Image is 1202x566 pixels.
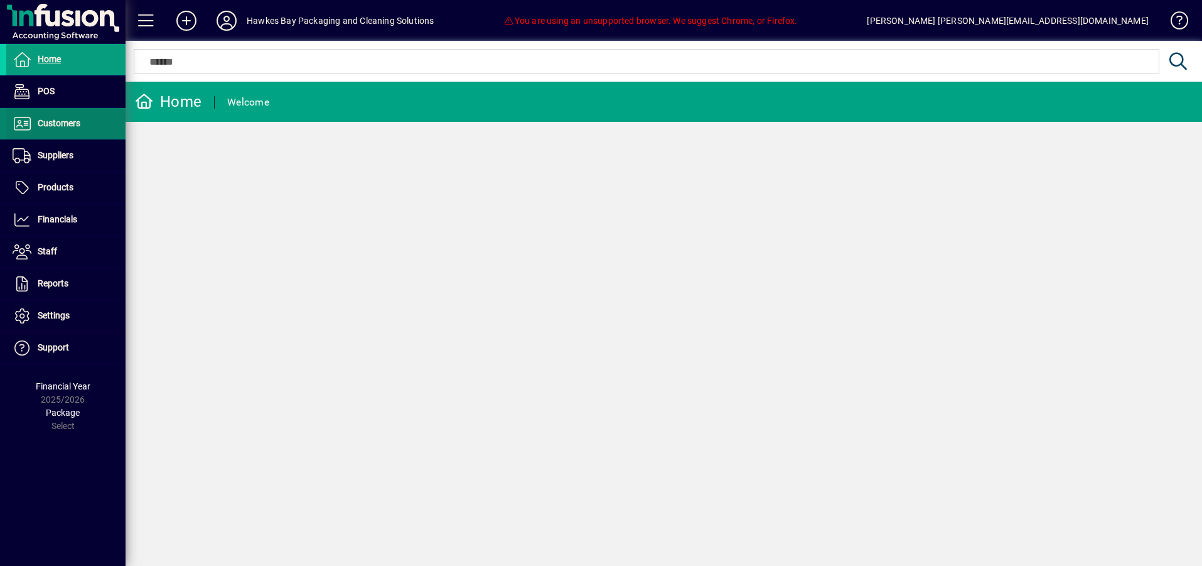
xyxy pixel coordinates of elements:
a: Financials [6,204,126,236]
span: POS [38,86,55,96]
div: [PERSON_NAME] [PERSON_NAME][EMAIL_ADDRESS][DOMAIN_NAME] [867,11,1149,31]
span: Financial Year [36,381,90,391]
button: Add [166,9,207,32]
button: Profile [207,9,247,32]
span: Package [46,408,80,418]
a: Staff [6,236,126,268]
a: Customers [6,108,126,139]
a: Suppliers [6,140,126,171]
span: Support [38,342,69,352]
span: Products [38,182,73,192]
a: Settings [6,300,126,332]
span: Suppliers [38,150,73,160]
a: Products [6,172,126,204]
span: Home [38,54,61,64]
span: Reports [38,278,68,288]
span: Settings [38,310,70,320]
div: Hawkes Bay Packaging and Cleaning Solutions [247,11,434,31]
div: Home [135,92,201,112]
a: Support [6,332,126,364]
span: Staff [38,246,57,256]
div: Welcome [227,92,269,112]
a: POS [6,76,126,107]
span: You are using an unsupported browser. We suggest Chrome, or Firefox. [503,16,797,26]
span: Customers [38,118,80,128]
span: Financials [38,214,77,224]
a: Knowledge Base [1161,3,1186,43]
a: Reports [6,268,126,300]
